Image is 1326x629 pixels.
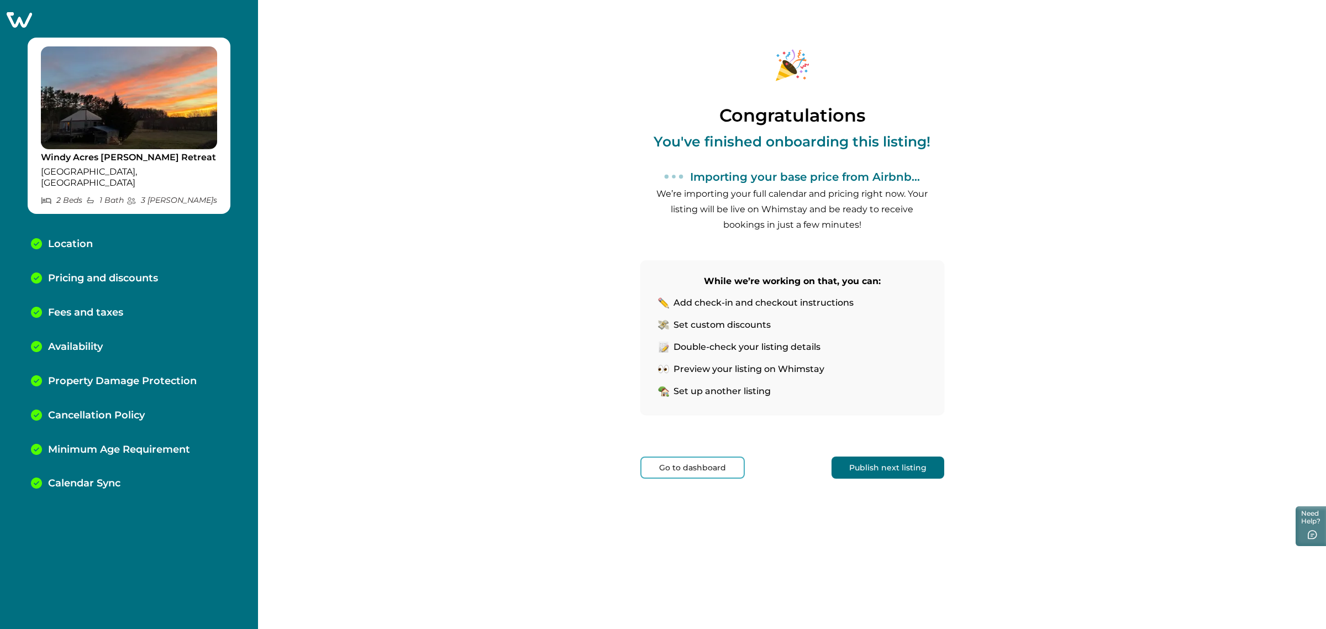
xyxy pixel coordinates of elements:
[41,196,82,205] p: 2 Bed s
[658,297,669,308] img: pencil-icon
[719,106,865,125] p: Congratulations
[690,170,920,184] p: Importing your base price from Airbnb...
[673,297,854,308] p: Add check-in and checkout instructions
[673,342,820,353] p: Double-check your listing details
[673,319,771,331] p: Set custom discounts
[86,196,124,205] p: 1 Bath
[640,457,745,479] button: Go to dashboard
[48,272,158,285] p: Pricing and discounts
[664,167,683,186] svg: loading
[48,444,190,456] p: Minimum Age Requirement
[673,386,771,397] p: Set up another listing
[41,46,217,149] img: propertyImage_Windy Acres Floyd Yurt Retreat
[48,375,197,387] p: Property Damage Protection
[658,364,669,375] img: eyes-icon
[658,319,669,331] img: money-icon
[48,410,145,422] p: Cancellation Policy
[658,274,927,289] p: While we’re working on that, you can:
[41,152,217,163] p: Windy Acres [PERSON_NAME] Retreat
[832,457,944,479] button: Publish next listing
[673,364,824,375] p: Preview your listing on Whimstay
[48,307,123,319] p: Fees and taxes
[658,386,669,397] img: home-icon
[127,196,217,205] p: 3 [PERSON_NAME] s
[751,33,834,97] img: congratulations
[48,341,103,353] p: Availability
[41,166,217,188] p: [GEOGRAPHIC_DATA], [GEOGRAPHIC_DATA]
[658,342,669,353] img: list-pencil-icon
[48,238,93,250] p: Location
[654,186,930,233] p: We’re importing your full calendar and pricing right now. Your listing will be live on Whimstay a...
[48,478,120,490] p: Calendar Sync
[654,134,930,149] p: You've finished onboarding this listing!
